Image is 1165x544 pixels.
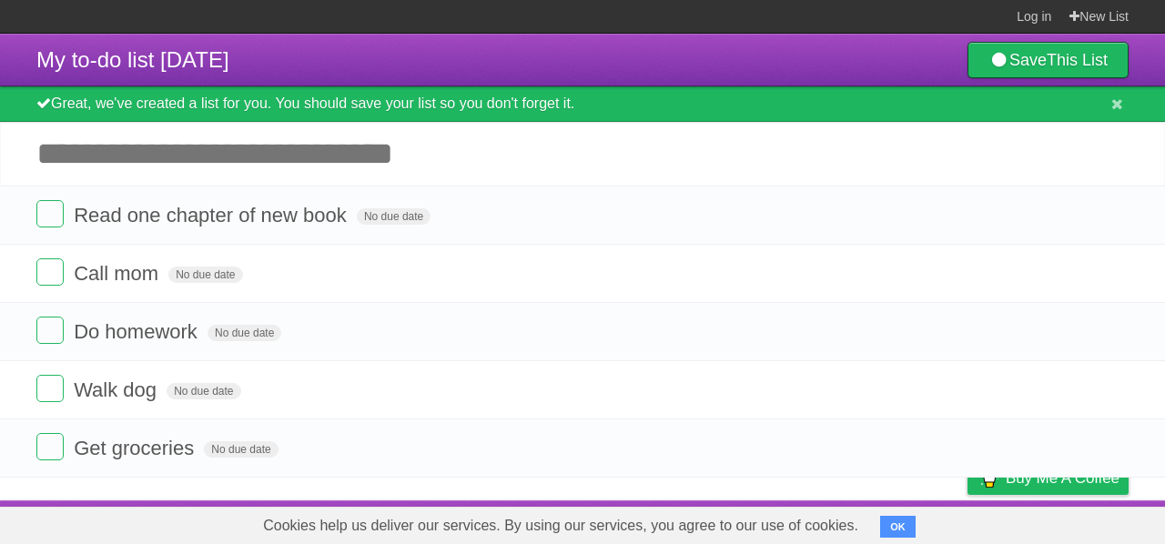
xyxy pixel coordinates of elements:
[36,433,64,460] label: Done
[977,462,1001,493] img: Buy me a coffee
[785,505,859,539] a: Developers
[74,437,198,459] span: Get groceries
[1047,51,1108,69] b: This List
[168,267,242,283] span: No due date
[74,378,161,401] span: Walk dog
[74,320,202,343] span: Do homework
[204,441,278,458] span: No due date
[967,461,1129,495] a: Buy me a coffee
[36,317,64,344] label: Done
[36,200,64,227] label: Done
[880,516,916,538] button: OK
[167,383,240,399] span: No due date
[1014,505,1129,539] a: Suggest a feature
[36,258,64,286] label: Done
[357,208,431,225] span: No due date
[944,505,991,539] a: Privacy
[882,505,922,539] a: Terms
[208,325,281,341] span: No due date
[245,508,876,544] span: Cookies help us deliver our services. By using our services, you agree to our use of cookies.
[36,375,64,402] label: Done
[74,204,351,227] span: Read one chapter of new book
[725,505,764,539] a: About
[74,262,163,285] span: Call mom
[967,42,1129,78] a: SaveThis List
[36,47,229,72] span: My to-do list [DATE]
[1006,462,1119,494] span: Buy me a coffee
